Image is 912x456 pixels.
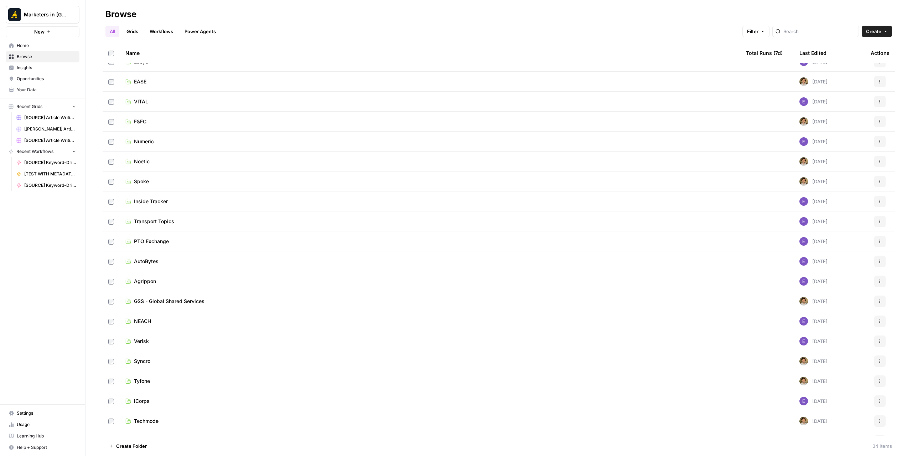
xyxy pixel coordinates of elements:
div: [DATE] [799,77,828,86]
a: PTO Exchange [125,238,735,245]
span: Spoke [134,178,149,185]
span: [[PERSON_NAME]] Article Writing - Keyword-Driven Articles Grid [24,126,76,132]
div: [DATE] [799,337,828,345]
span: PTO Exchange [134,238,169,245]
img: fgkld43o89z7d2dcu0r80zen0lng [799,237,808,246]
div: [DATE] [799,237,828,246]
div: [DATE] [799,377,828,385]
span: Numeric [134,138,154,145]
span: Insights [17,65,76,71]
div: [DATE] [799,257,828,266]
img: fgkld43o89z7d2dcu0r80zen0lng [799,317,808,326]
a: AutoBytes [125,258,735,265]
span: [SOURCE] Keyword-Driven Article: Outline Generation [24,159,76,166]
span: iCorps [134,398,150,405]
a: Noetic [125,158,735,165]
div: Browse [105,9,136,20]
img: fgkld43o89z7d2dcu0r80zen0lng [799,197,808,206]
div: [DATE] [799,317,828,326]
span: Tyfone [134,378,150,385]
a: Tyfone [125,378,735,385]
button: Help + Support [6,442,79,453]
a: Spoke [125,178,735,185]
img: 5zyzjh3tw4s3l6pe5wy4otrd1hyg [799,157,808,166]
img: 5zyzjh3tw4s3l6pe5wy4otrd1hyg [799,177,808,186]
span: [SOURCE] Article Writing - Keyword-Driven Article + Source Grid [24,137,76,144]
a: Usage [6,419,79,430]
a: [SOURCE] Article Writing - Keyword-Driven Article + Source Grid [13,135,79,146]
span: Help + Support [17,444,76,451]
button: Workspace: Marketers in Demand [6,6,79,24]
img: 5zyzjh3tw4s3l6pe5wy4otrd1hyg [799,417,808,425]
span: Create [866,28,881,35]
div: Total Runs (7d) [746,43,783,63]
span: Home [17,42,76,49]
button: Recent Grids [6,101,79,112]
a: Your Data [6,84,79,96]
a: [TEST WITH METADATA] Keyword-Driven Article: 1st Draft Writing [13,168,79,180]
img: 5zyzjh3tw4s3l6pe5wy4otrd1hyg [799,377,808,385]
div: [DATE] [799,217,828,226]
a: Inside Tracker [125,198,735,205]
a: Power Agents [180,26,220,37]
span: EASE [134,78,146,85]
a: GSS - Global Shared Services [125,298,735,305]
img: fgkld43o89z7d2dcu0r80zen0lng [799,137,808,146]
span: Verisk [134,338,149,345]
a: NEACH [125,318,735,325]
span: Marketers in [GEOGRAPHIC_DATA] [24,11,67,18]
a: EASE [125,78,735,85]
div: [DATE] [799,397,828,405]
a: [SOURCE] Keyword-Driven Article: Outline Generation [13,157,79,168]
a: Browse [6,51,79,62]
div: 34 Items [872,442,892,450]
a: Learning Hub [6,430,79,442]
div: [DATE] [799,357,828,365]
a: Opportunities [6,73,79,84]
img: fgkld43o89z7d2dcu0r80zen0lng [799,337,808,345]
a: Grids [122,26,142,37]
img: fgkld43o89z7d2dcu0r80zen0lng [799,97,808,106]
span: [SOURCE] Keyword-Driven Article: Content Brief [24,182,76,189]
span: Recent Workflows [16,148,53,155]
a: F&FC [125,118,735,125]
div: [DATE] [799,117,828,126]
button: Recent Workflows [6,146,79,157]
span: GSS - Global Shared Services [134,298,204,305]
div: Actions [871,43,890,63]
img: 5zyzjh3tw4s3l6pe5wy4otrd1hyg [799,77,808,86]
div: [DATE] [799,197,828,206]
img: Marketers in Demand Logo [8,8,21,21]
span: NEACH [134,318,151,325]
a: [[PERSON_NAME]] Article Writing - Keyword-Driven Articles Grid [13,123,79,135]
div: [DATE] [799,137,828,146]
span: Browse [17,53,76,60]
img: fgkld43o89z7d2dcu0r80zen0lng [799,397,808,405]
span: New [34,28,45,35]
a: Techmode [125,417,735,425]
span: Settings [17,410,76,416]
img: 5zyzjh3tw4s3l6pe5wy4otrd1hyg [799,297,808,306]
span: Filter [747,28,758,35]
img: fgkld43o89z7d2dcu0r80zen0lng [799,257,808,266]
span: Noetic [134,158,150,165]
div: [DATE] [799,277,828,286]
a: VITAL [125,98,735,105]
span: Usage [17,421,76,428]
span: F&FC [134,118,146,125]
div: [DATE] [799,97,828,106]
span: [TEST WITH METADATA] Keyword-Driven Article: 1st Draft Writing [24,171,76,177]
button: Create Folder [105,440,151,452]
a: iCorps [125,398,735,405]
a: [SOURCE] Article Writing - Keyword-Driven Articles Grid [13,112,79,123]
a: Verisk [125,338,735,345]
span: VITAL [134,98,148,105]
span: [SOURCE] Article Writing - Keyword-Driven Articles Grid [24,114,76,121]
div: [DATE] [799,297,828,306]
span: Your Data [17,87,76,93]
span: Opportunities [17,76,76,82]
span: AutoBytes [134,258,159,265]
a: Syncro [125,358,735,365]
a: Agrippon [125,278,735,285]
button: Create [862,26,892,37]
